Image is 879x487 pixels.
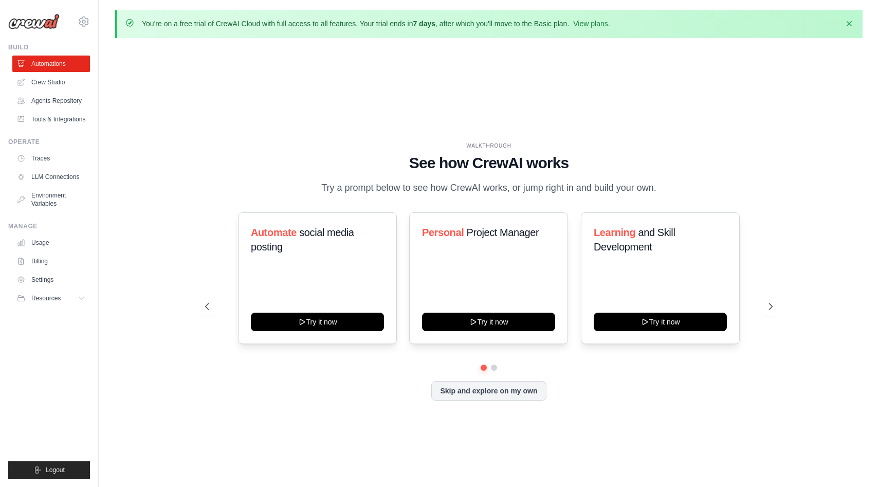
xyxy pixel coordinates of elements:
[12,111,90,128] a: Tools & Integrations
[8,461,90,479] button: Logout
[46,466,65,474] span: Logout
[12,56,90,72] a: Automations
[8,43,90,51] div: Build
[422,313,555,331] button: Try it now
[205,154,773,172] h1: See how CrewAI works
[12,187,90,212] a: Environment Variables
[12,169,90,185] a: LLM Connections
[594,227,635,238] span: Learning
[594,227,675,252] span: and Skill Development
[251,313,384,331] button: Try it now
[12,150,90,167] a: Traces
[413,20,435,28] strong: 7 days
[12,290,90,306] button: Resources
[316,181,662,195] p: Try a prompt below to see how CrewAI works, or jump right in and build your own.
[431,381,546,401] button: Skip and explore on my own
[142,19,610,29] p: You're on a free trial of CrewAI Cloud with full access to all features. Your trial ends in , aft...
[205,142,773,150] div: WALKTHROUGH
[573,20,608,28] a: View plans
[8,14,60,29] img: Logo
[8,222,90,230] div: Manage
[12,235,90,251] a: Usage
[12,272,90,288] a: Settings
[251,227,297,238] span: Automate
[12,93,90,109] a: Agents Repository
[12,253,90,269] a: Billing
[594,313,727,331] button: Try it now
[251,227,354,252] span: social media posting
[8,138,90,146] div: Operate
[31,294,61,302] span: Resources
[467,227,539,238] span: Project Manager
[422,227,464,238] span: Personal
[12,74,90,91] a: Crew Studio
